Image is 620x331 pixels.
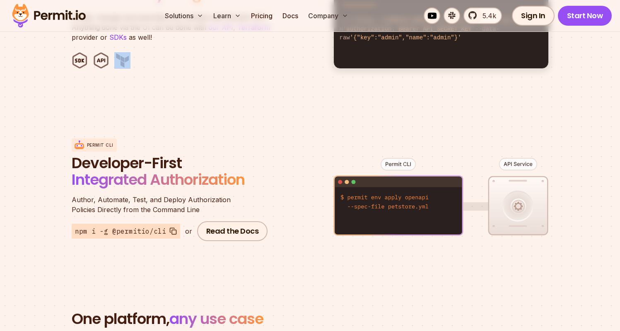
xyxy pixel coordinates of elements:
p: Policies Directly from the Command Line [72,195,270,215]
a: Docs [279,7,302,24]
h2: One platform, [72,311,549,327]
div: or [185,226,192,236]
button: npm i -g @permitio/cli [72,224,180,239]
span: any use case [169,308,263,329]
span: Developer-First [72,155,270,172]
span: Integrated Authorization [72,169,245,190]
a: Pricing [248,7,276,24]
span: '{"key":"admin","name":"admin"}' [350,34,461,41]
span: Author, Automate, Test, and Deploy Authorization [72,195,270,205]
p: Permit CLI [87,142,113,148]
button: Company [305,7,352,24]
span: 'authorization: Bearer API_SECRET_KEY' [343,26,475,32]
a: SDKs [109,33,127,41]
a: Start Now [558,6,612,26]
a: 5.4k [463,7,502,24]
a: Sign In [512,6,555,26]
button: Solutions [162,7,207,24]
span: npm i -g @permitio/cli [75,226,166,236]
button: Learn [210,7,244,24]
a: Read the Docs [197,221,268,241]
img: Permit logo [8,2,89,30]
span: 5.4k [478,11,496,21]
